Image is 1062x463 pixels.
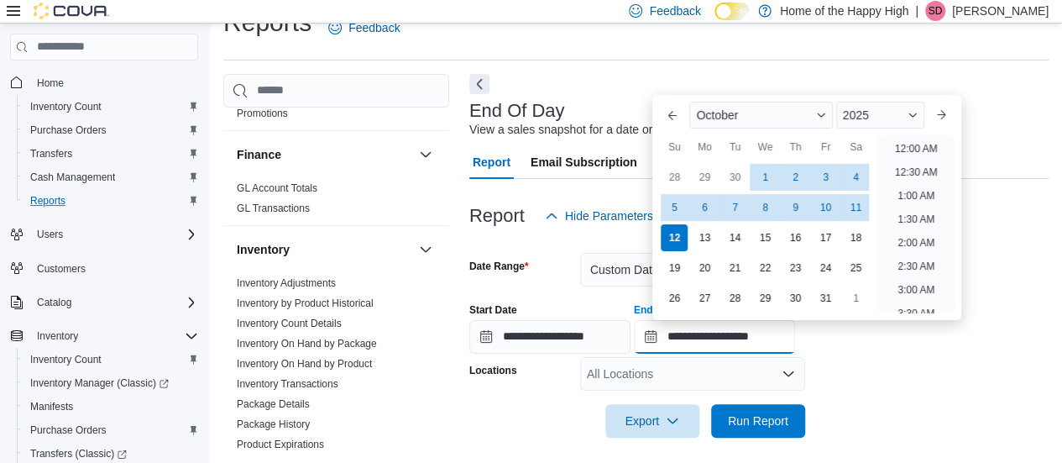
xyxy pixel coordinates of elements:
[691,285,718,312] div: day-27
[689,102,832,129] div: Button. Open the month selector. October is currently selected.
[782,285,808,312] div: day-30
[3,291,205,314] button: Catalog
[30,171,115,184] span: Cash Management
[37,262,86,276] span: Customers
[531,145,637,179] span: Email Subscription
[661,164,688,191] div: day-28
[17,142,205,166] button: Transfers
[728,413,788,429] span: Run Report
[30,73,71,93] a: Home
[30,259,92,279] a: Customers
[24,350,108,370] a: Inventory Count
[237,357,372,371] span: Inventory On Hand by Product
[925,1,945,21] div: Sarah Dunlop
[580,253,805,287] button: Custom Date
[30,100,102,113] span: Inventory Count
[812,285,839,312] div: day-31
[842,164,869,191] div: day-4
[24,191,72,211] a: Reports
[237,277,336,289] a: Inventory Adjustments
[24,144,79,164] a: Transfers
[721,285,748,312] div: day-28
[782,134,808,160] div: Th
[30,258,198,279] span: Customers
[237,317,342,330] span: Inventory Count Details
[34,3,109,19] img: Cova
[843,108,869,122] span: 2025
[469,364,517,377] label: Locations
[3,71,205,95] button: Home
[782,224,808,251] div: day-16
[721,224,748,251] div: day-14
[888,162,944,182] li: 12:30 AM
[888,139,944,159] li: 12:00 AM
[237,378,338,390] a: Inventory Transactions
[634,320,795,354] input: Press the down key to enter a popover containing a calendar. Press the escape key to close the po...
[237,418,310,430] a: Package History
[30,424,107,437] span: Purchase Orders
[223,178,449,225] div: Finance
[782,164,808,191] div: day-2
[751,285,778,312] div: day-29
[891,209,941,229] li: 1:30 AM
[812,164,839,191] div: day-3
[237,146,281,163] h3: Finance
[877,135,954,313] ul: Time
[237,241,412,258] button: Inventory
[659,162,871,313] div: October, 2025
[782,367,795,381] button: Open list of options
[24,373,198,393] span: Inventory Manager (Classic)
[24,191,198,211] span: Reports
[649,3,700,19] span: Feedback
[30,326,198,346] span: Inventory
[915,1,918,21] p: |
[891,303,941,324] li: 3:30 AM
[721,255,748,281] div: day-21
[751,224,778,251] div: day-15
[634,303,677,317] label: End Date
[237,182,317,194] a: GL Account Totals
[812,134,839,160] div: Fr
[469,121,715,139] div: View a sales snapshot for a date or date range.
[237,297,374,309] a: Inventory by Product Historical
[30,292,78,313] button: Catalog
[891,233,941,253] li: 2:00 AM
[842,194,869,221] div: day-11
[30,147,72,160] span: Transfers
[929,1,943,21] span: SD
[237,338,377,350] a: Inventory On Hand by Package
[24,167,122,187] a: Cash Management
[17,95,205,118] button: Inventory Count
[17,189,205,213] button: Reports
[237,107,288,120] span: Promotions
[30,447,127,460] span: Transfers (Classic)
[237,276,336,290] span: Inventory Adjustments
[952,1,1049,21] p: [PERSON_NAME]
[891,280,941,300] li: 3:00 AM
[842,285,869,312] div: day-1
[30,400,73,413] span: Manifests
[24,97,198,117] span: Inventory Count
[24,350,198,370] span: Inventory Count
[691,224,718,251] div: day-13
[891,186,941,206] li: 1:00 AM
[469,101,565,121] h3: End Of Day
[842,255,869,281] div: day-25
[416,239,436,260] button: Inventory
[24,373,175,393] a: Inventory Manager (Classic)
[30,224,70,245] button: Users
[24,144,198,164] span: Transfers
[3,256,205,281] button: Customers
[782,194,808,221] div: day-9
[812,255,839,281] div: day-24
[237,398,310,410] a: Package Details
[473,145,510,179] span: Report
[17,395,205,418] button: Manifests
[721,134,748,160] div: Tu
[237,146,412,163] button: Finance
[751,255,778,281] div: day-22
[782,255,808,281] div: day-23
[24,397,198,417] span: Manifests
[469,260,529,273] label: Date Range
